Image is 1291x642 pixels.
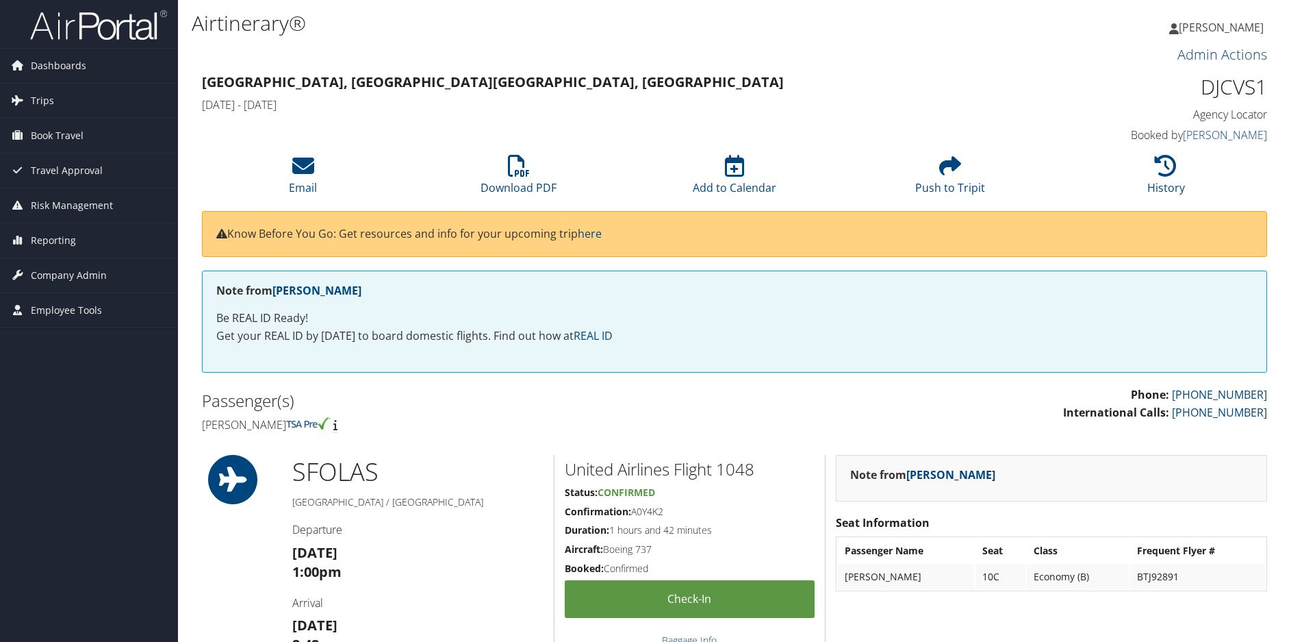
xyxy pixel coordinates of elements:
[272,283,361,298] a: [PERSON_NAME]
[31,258,107,293] span: Company Admin
[481,162,557,195] a: Download PDF
[1179,20,1264,35] span: [PERSON_NAME]
[1183,127,1267,143] a: [PERSON_NAME]
[906,467,995,482] a: [PERSON_NAME]
[574,328,613,343] a: REAL ID
[598,486,655,499] span: Confirmed
[202,389,724,412] h2: Passenger(s)
[1172,405,1267,420] a: [PHONE_NUMBER]
[31,188,113,223] span: Risk Management
[289,162,317,195] a: Email
[838,565,974,589] td: [PERSON_NAME]
[838,539,974,563] th: Passenger Name
[565,543,603,556] strong: Aircraft:
[292,495,544,509] h5: [GEOGRAPHIC_DATA] / [GEOGRAPHIC_DATA]
[292,616,337,634] strong: [DATE]
[292,595,544,610] h4: Arrival
[31,153,103,188] span: Travel Approval
[31,49,86,83] span: Dashboards
[292,455,544,489] h1: SFO LAS
[1177,45,1267,64] a: Admin Actions
[565,505,815,519] h5: A0Y4K2
[292,543,337,562] strong: [DATE]
[31,293,102,328] span: Employee Tools
[1017,127,1268,143] h4: Booked by
[1017,73,1268,101] h1: DJCVS1
[693,162,776,195] a: Add to Calendar
[202,97,996,112] h4: [DATE] - [DATE]
[836,515,930,530] strong: Seat Information
[1172,387,1267,402] a: [PHONE_NUMBER]
[975,565,1026,589] td: 10C
[1147,162,1185,195] a: History
[286,417,331,430] img: tsa-precheck.png
[565,523,815,537] h5: 1 hours and 42 minutes
[565,523,609,536] strong: Duration:
[1131,387,1169,402] strong: Phone:
[216,283,361,298] strong: Note from
[216,310,1253,345] p: Be REAL ID Ready! Get your REAL ID by [DATE] to board domestic flights. Find out how at
[1027,539,1129,563] th: Class
[292,522,544,537] h4: Departure
[1130,565,1265,589] td: BTJ92891
[202,73,784,91] strong: [GEOGRAPHIC_DATA], [GEOGRAPHIC_DATA] [GEOGRAPHIC_DATA], [GEOGRAPHIC_DATA]
[292,563,342,581] strong: 1:00pm
[1130,539,1265,563] th: Frequent Flyer #
[850,467,995,482] strong: Note from
[565,580,815,618] a: Check-in
[565,562,604,575] strong: Booked:
[1017,107,1268,122] h4: Agency Locator
[31,84,54,118] span: Trips
[975,539,1026,563] th: Seat
[192,9,915,38] h1: Airtinerary®
[1027,565,1129,589] td: Economy (B)
[1063,405,1169,420] strong: International Calls:
[30,9,167,41] img: airportal-logo.png
[1169,7,1277,48] a: [PERSON_NAME]
[565,505,631,518] strong: Confirmation:
[31,223,76,258] span: Reporting
[31,119,84,153] span: Book Travel
[915,162,985,195] a: Push to Tripit
[565,458,815,481] h2: United Airlines Flight 1048
[578,226,602,241] a: here
[202,417,724,432] h4: [PERSON_NAME]
[216,225,1253,243] p: Know Before You Go: Get resources and info for your upcoming trip
[565,486,598,499] strong: Status:
[565,543,815,556] h5: Boeing 737
[565,562,815,576] h5: Confirmed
